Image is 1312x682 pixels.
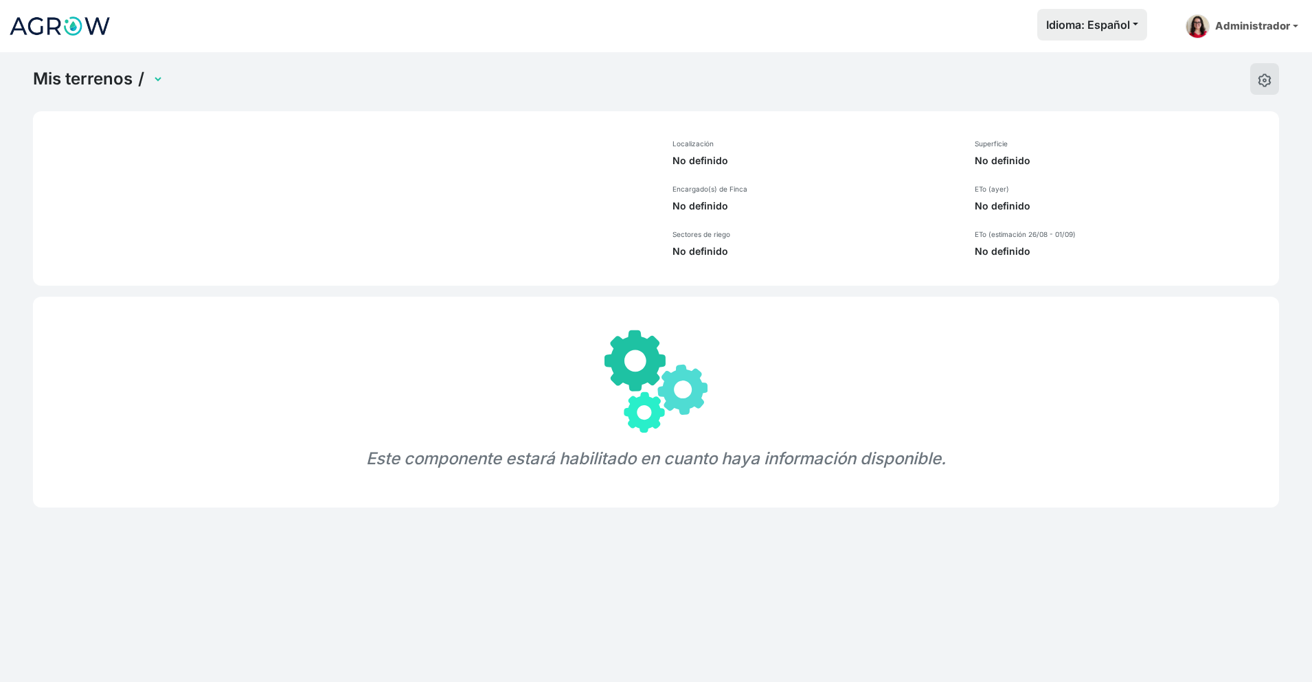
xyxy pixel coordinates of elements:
em: Este componente estará habilitado en cuanto haya información disponible. [366,448,946,468]
p: ETo (estimación 26/08 - 01/09) [975,229,1269,239]
a: Administrador [1180,9,1304,44]
p: Encargado(s) de Finca [672,184,958,194]
p: No definido [672,199,958,213]
select: Land Selector [150,69,163,90]
p: No definido [975,245,1269,258]
img: admin-picture [1186,14,1210,38]
p: No definido [975,154,1269,168]
p: No definido [672,154,958,168]
p: No definido [672,245,958,258]
p: ETo (ayer) [975,184,1269,194]
img: gears.svg [604,330,708,433]
p: Localización [672,139,958,148]
p: Superficie [975,139,1269,148]
img: Logo [8,9,111,43]
span: / [138,69,144,89]
a: Mis terrenos [33,69,133,89]
button: Idioma: Español [1037,9,1147,41]
p: Sectores de riego [672,229,958,239]
p: No definido [975,199,1269,213]
img: edit [1258,73,1271,87]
